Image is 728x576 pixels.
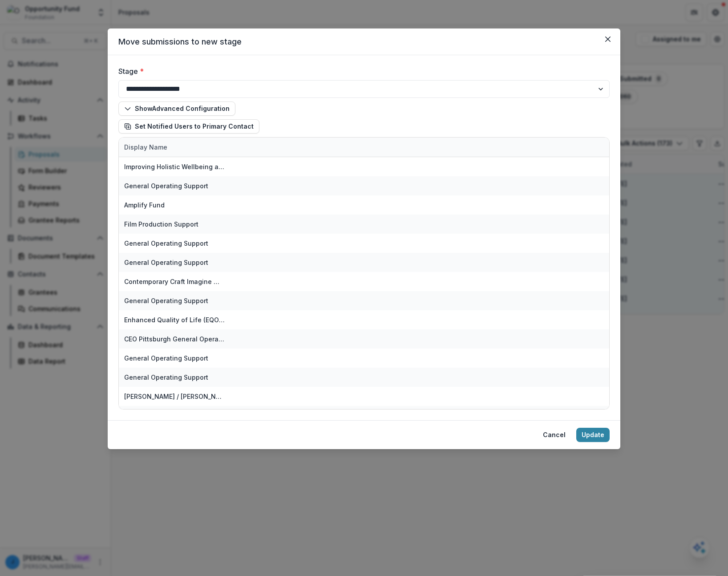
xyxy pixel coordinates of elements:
button: Set Notified Users to Primary Contact [118,119,259,134]
div: Contemporary Craft Imagine More Campaign [124,277,225,286]
div: General Operating Support [124,181,208,191]
div: General Operating Support [124,353,208,363]
div: General Operating Support [124,239,208,248]
div: General Operating Support [124,296,208,305]
div: General Operating Support [124,258,208,267]
div: Enhanced Quality of Life (EQOL) Program [124,315,225,325]
label: Stage [118,66,604,77]
div: Display Name [119,138,230,157]
button: Cancel [538,428,571,442]
div: CEO Pittsburgh General Operating Support [124,334,225,344]
header: Move submissions to new stage [108,28,620,55]
button: ShowAdvanced Configuration [118,101,235,116]
button: Update [576,428,610,442]
div: General Operating Support [124,373,208,382]
button: Close [601,32,615,46]
div: Amplify Fund [124,200,165,210]
div: Improving Holistic Wellbeing and Addressing Barriers to Reproductive Care [124,162,225,171]
div: [PERSON_NAME] / [PERSON_NAME] Enterprises [124,392,225,401]
div: Film Production Support [124,219,198,229]
div: Display Name [119,142,173,152]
